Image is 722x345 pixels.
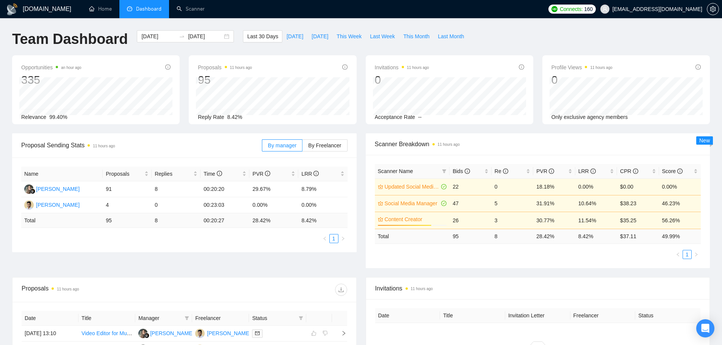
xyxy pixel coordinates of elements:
td: 28.42 % [249,213,298,228]
span: check-circle [441,201,446,206]
th: Invitation Letter [505,308,570,323]
td: 8 [152,213,200,228]
td: Total [21,213,103,228]
button: setting [707,3,719,15]
span: setting [707,6,719,12]
time: 11 hours ago [57,287,79,291]
span: -- [418,114,421,120]
div: [PERSON_NAME] [36,185,80,193]
td: 47 [449,195,491,212]
img: LK [24,184,34,194]
td: 0 [492,178,533,195]
td: 29.67% [249,181,298,197]
img: gigradar-bm.png [144,333,149,338]
span: Scanner Name [378,168,413,174]
span: Proposals [106,170,143,178]
li: Previous Page [320,234,329,243]
a: Video Editor for Musical Artist [81,330,151,336]
li: Next Page [338,234,348,243]
th: Name [21,167,103,181]
span: Manager [138,314,182,322]
span: This Month [403,32,429,41]
time: 11 hours ago [411,287,433,291]
span: filter [297,312,305,324]
th: Freelancer [570,308,636,323]
span: dashboard [127,6,132,11]
td: 3 [492,212,533,229]
span: info-circle [519,64,524,70]
time: 11 hours ago [407,66,429,70]
td: 18.18% [533,178,575,195]
th: Title [440,308,505,323]
div: [PERSON_NAME] [150,329,194,337]
span: Proposal Sending Stats [21,140,262,150]
span: PVR [252,171,270,177]
a: Content Creator [385,215,445,223]
span: info-circle [165,64,171,70]
td: [DATE] 13:10 [22,326,78,342]
td: $0.00 [617,178,659,195]
span: to [179,33,185,39]
img: LK [138,329,148,338]
span: 8.42% [227,114,243,120]
a: LK[PERSON_NAME] [24,186,80,192]
span: 99.40% [49,114,67,120]
button: Last Month [434,30,468,42]
td: 91 [103,181,152,197]
span: check-circle [441,184,446,189]
input: End date [188,32,222,41]
time: 11 hours ago [590,66,612,70]
td: 00:20:20 [200,181,249,197]
span: Connects: [560,5,583,13]
span: info-circle [549,169,554,174]
span: Relevance [21,114,46,120]
span: PVR [536,168,554,174]
button: [DATE] [307,30,332,42]
th: Status [635,308,700,323]
button: right [338,234,348,243]
img: upwork-logo.png [551,6,558,12]
span: LRR [578,168,596,174]
th: Replies [152,167,200,181]
span: Only exclusive agency members [551,114,628,120]
td: Video Editor for Musical Artist [78,326,135,342]
a: LK[PERSON_NAME] [138,330,194,336]
time: 11 hours ago [438,142,460,147]
span: Bids [453,168,470,174]
button: This Month [399,30,434,42]
button: This Week [332,30,366,42]
div: [PERSON_NAME] [36,201,80,209]
time: 11 hours ago [230,66,252,70]
span: user [602,6,608,12]
span: Status [252,314,295,322]
td: $ 37.11 [617,229,659,244]
td: 22 [449,178,491,195]
a: searchScanner [177,6,205,12]
div: 0 [375,73,429,87]
span: mail [255,331,260,336]
button: Last Week [366,30,399,42]
td: 8.42 % [298,213,347,228]
td: 28.42 % [533,229,575,244]
td: 8.42 % [575,229,617,244]
li: 1 [329,234,338,243]
span: right [694,252,699,257]
span: crown [378,184,383,189]
span: By Freelancer [308,142,341,148]
td: 30.77% [533,212,575,229]
div: [PERSON_NAME] [207,329,251,337]
img: gigradar-bm.png [30,189,35,194]
td: 00:23:03 [200,197,249,213]
td: 8 [492,229,533,244]
td: $35.25 [617,212,659,229]
button: Last 30 Days [243,30,282,42]
li: 1 [683,250,692,259]
th: Date [22,311,78,326]
a: 1 [330,234,338,243]
h1: Team Dashboard [12,30,128,48]
span: info-circle [265,171,270,176]
span: filter [440,165,448,177]
span: Proposals [198,63,252,72]
img: logo [6,3,18,16]
img: SH [195,329,205,338]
